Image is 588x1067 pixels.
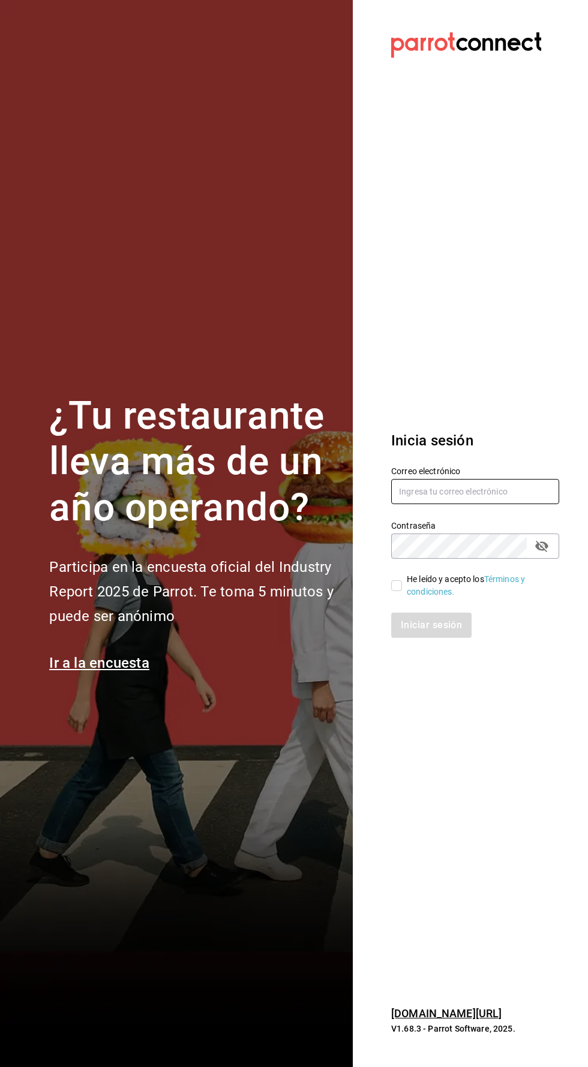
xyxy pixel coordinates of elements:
a: [DOMAIN_NAME][URL] [391,1007,502,1020]
input: Ingresa tu correo electrónico [391,479,559,504]
h2: Participa en la encuesta oficial del Industry Report 2025 de Parrot. Te toma 5 minutos y puede se... [49,555,338,628]
h3: Inicia sesión [391,430,559,451]
a: Ir a la encuesta [49,655,149,671]
p: V1.68.3 - Parrot Software, 2025. [391,1023,559,1035]
a: Términos y condiciones. [407,574,525,596]
label: Correo electrónico [391,466,559,475]
button: passwordField [532,536,552,556]
h1: ¿Tu restaurante lleva más de un año operando? [49,393,338,531]
div: He leído y acepto los [407,573,550,598]
label: Contraseña [391,521,559,529]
